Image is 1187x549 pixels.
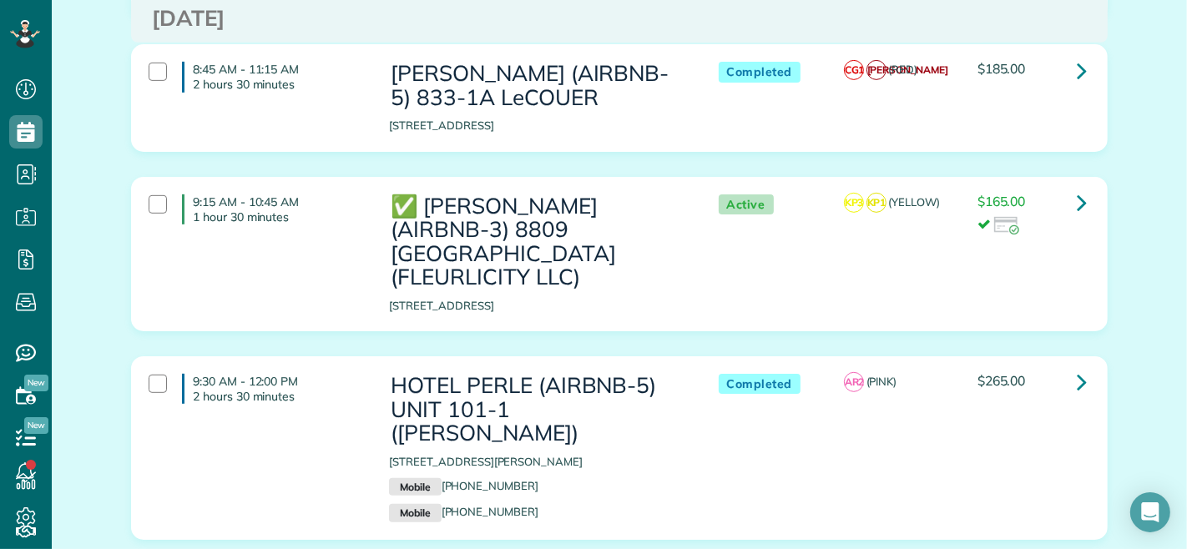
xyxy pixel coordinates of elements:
span: $185.00 [977,60,1026,77]
h3: HOTEL PERLE (AIRBNB-5) UNIT 101-1 ([PERSON_NAME]) [389,374,684,446]
img: icon_credit_card_success-27c2c4fc500a7f1a58a13ef14842cb958d03041fefb464fd2e53c949a5770e83.png [994,217,1019,235]
span: KP1 [866,193,886,213]
h3: ✅ [PERSON_NAME] (AIRBNB-3) 8809 [GEOGRAPHIC_DATA] (FLEURLICITY LLC) [389,194,684,290]
p: 1 hour 30 minutes [193,209,364,224]
span: (PINK) [866,375,897,388]
span: (YELLOW) [889,195,941,209]
span: CG1 [844,60,864,80]
span: $265.00 [977,372,1026,389]
span: (RED) [889,63,918,76]
div: Open Intercom Messenger [1130,492,1170,532]
a: Mobile[PHONE_NUMBER] [389,479,538,492]
span: $165.00 [977,193,1026,209]
h3: [DATE] [152,7,1087,31]
h3: [PERSON_NAME] (AIRBNB-5) 833-1A LeCOUER [389,62,684,109]
small: Mobile [389,504,441,522]
p: [STREET_ADDRESS] [389,118,684,133]
p: 2 hours 30 minutes [193,77,364,92]
h4: 8:45 AM - 11:15 AM [182,62,364,92]
span: New [24,375,48,391]
p: 2 hours 30 minutes [193,389,364,404]
span: Active [719,194,774,215]
h4: 9:15 AM - 10:45 AM [182,194,364,224]
span: KP3 [844,193,864,213]
span: [PERSON_NAME] [866,60,886,80]
p: [STREET_ADDRESS] [389,298,684,314]
span: New [24,417,48,434]
small: Mobile [389,478,441,496]
span: Completed [719,62,801,83]
a: Mobile[PHONE_NUMBER] [389,505,538,518]
span: AR2 [844,372,864,392]
h4: 9:30 AM - 12:00 PM [182,374,364,404]
p: [STREET_ADDRESS][PERSON_NAME] [389,454,684,470]
span: Completed [719,374,801,395]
